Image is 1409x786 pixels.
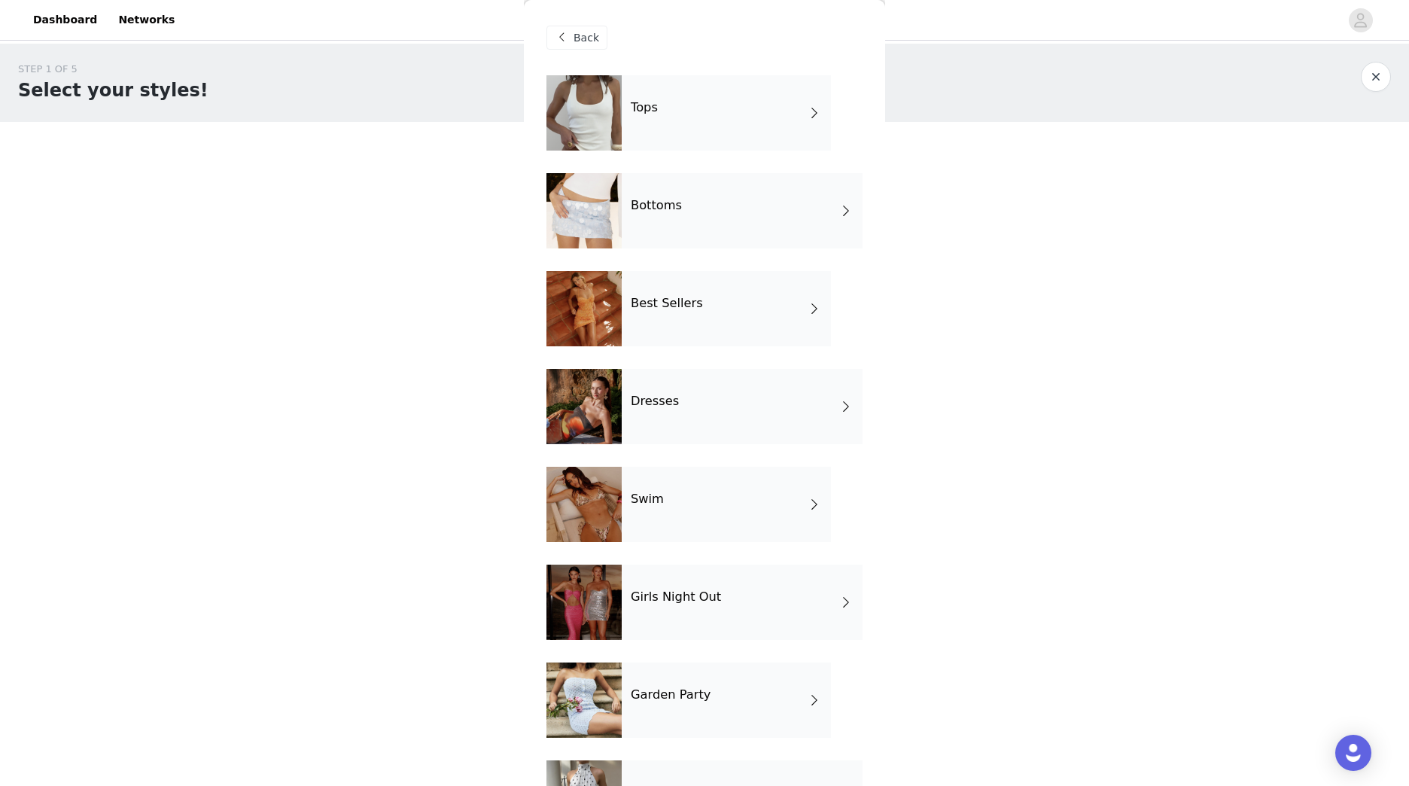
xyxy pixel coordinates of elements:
h4: Best Sellers [631,297,703,310]
h4: Tops [631,101,658,114]
a: Networks [109,3,184,37]
h4: Dresses [631,395,679,408]
h4: Girls Night Out [631,590,721,604]
div: Open Intercom Messenger [1335,735,1371,771]
div: STEP 1 OF 5 [18,62,208,77]
h4: Bottoms [631,199,682,212]
h4: Swim [631,492,664,506]
div: avatar [1353,8,1368,32]
a: Dashboard [24,3,106,37]
h4: Garden Party [631,688,711,702]
span: Back [574,30,599,46]
h1: Select your styles! [18,77,208,104]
